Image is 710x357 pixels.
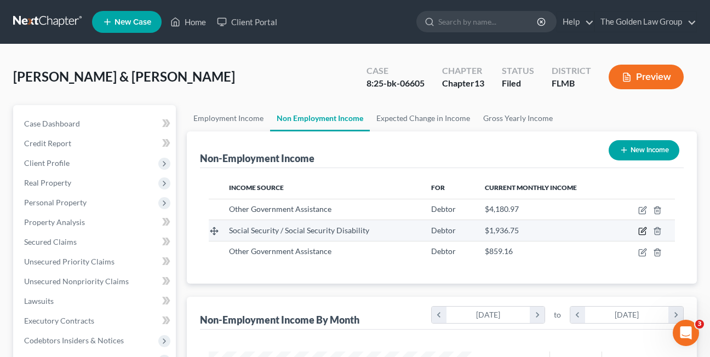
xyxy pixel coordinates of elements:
[24,198,87,207] span: Personal Property
[24,277,129,286] span: Unsecured Nonpriority Claims
[585,307,669,323] div: [DATE]
[15,232,176,252] a: Secured Claims
[570,307,585,323] i: chevron_left
[24,316,94,325] span: Executory Contracts
[24,257,114,266] span: Unsecured Priority Claims
[554,309,561,320] span: to
[24,217,85,227] span: Property Analysis
[477,105,559,131] a: Gross Yearly Income
[673,320,699,346] iframe: Intercom live chat
[229,246,331,256] span: Other Government Assistance
[446,307,530,323] div: [DATE]
[15,252,176,272] a: Unsecured Priority Claims
[200,313,359,326] div: Non-Employment Income By Month
[15,291,176,311] a: Lawsuits
[474,78,484,88] span: 13
[114,18,151,26] span: New Case
[13,68,235,84] span: [PERSON_NAME] & [PERSON_NAME]
[24,336,124,345] span: Codebtors Insiders & Notices
[442,77,484,90] div: Chapter
[431,226,456,235] span: Debtor
[552,77,591,90] div: FLMB
[24,237,77,246] span: Secured Claims
[15,114,176,134] a: Case Dashboard
[431,204,456,214] span: Debtor
[595,12,696,32] a: The Golden Law Group
[530,307,545,323] i: chevron_right
[609,65,684,89] button: Preview
[229,204,331,214] span: Other Government Assistance
[432,307,446,323] i: chevron_left
[15,212,176,232] a: Property Analysis
[485,204,519,214] span: $4,180.97
[557,12,594,32] a: Help
[367,65,425,77] div: Case
[485,226,519,235] span: $1,936.75
[438,11,539,32] input: Search by name...
[431,183,445,192] span: For
[15,272,176,291] a: Unsecured Nonpriority Claims
[187,105,270,131] a: Employment Income
[609,140,679,160] button: New Income
[695,320,704,329] span: 3
[668,307,683,323] i: chevron_right
[431,246,456,256] span: Debtor
[552,65,591,77] div: District
[15,134,176,153] a: Credit Report
[502,77,534,90] div: Filed
[442,65,484,77] div: Chapter
[165,12,211,32] a: Home
[24,119,80,128] span: Case Dashboard
[502,65,534,77] div: Status
[270,105,370,131] a: Non Employment Income
[229,183,284,192] span: Income Source
[15,311,176,331] a: Executory Contracts
[485,183,577,192] span: Current Monthly Income
[229,226,369,235] span: Social Security / Social Security Disability
[24,139,71,148] span: Credit Report
[24,178,71,187] span: Real Property
[24,158,70,168] span: Client Profile
[485,246,513,256] span: $859.16
[370,105,477,131] a: Expected Change in Income
[211,12,283,32] a: Client Portal
[24,296,54,306] span: Lawsuits
[200,152,314,165] div: Non-Employment Income
[367,77,425,90] div: 8:25-bk-06605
